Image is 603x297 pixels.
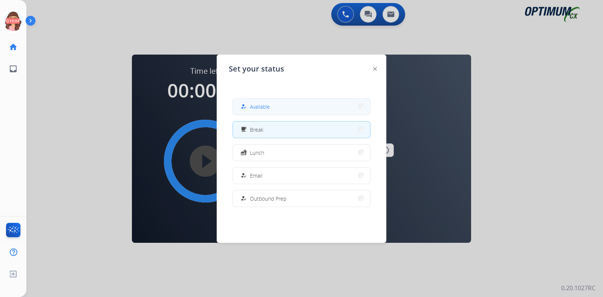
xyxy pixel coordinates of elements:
img: close-button [373,67,377,71]
mat-icon: how_to_reg [240,104,247,110]
button: Available [233,99,370,115]
mat-icon: home [9,43,18,52]
mat-icon: how_to_reg [240,172,247,179]
span: Available [250,103,270,111]
span: Email [250,172,262,180]
span: Outbound Prep [250,195,286,203]
button: Outbound Prep [233,190,370,207]
mat-icon: inbox [9,64,18,73]
mat-icon: fastfood [240,149,247,156]
span: Lunch [250,149,264,157]
button: Email [233,168,370,184]
mat-icon: how_to_reg [240,195,247,202]
span: Break [250,126,263,134]
span: Set your status [229,64,284,74]
mat-icon: free_breakfast [240,126,247,133]
button: Lunch [233,145,370,161]
button: Break [233,122,370,138]
p: 0.20.1027RC [561,283,595,292]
